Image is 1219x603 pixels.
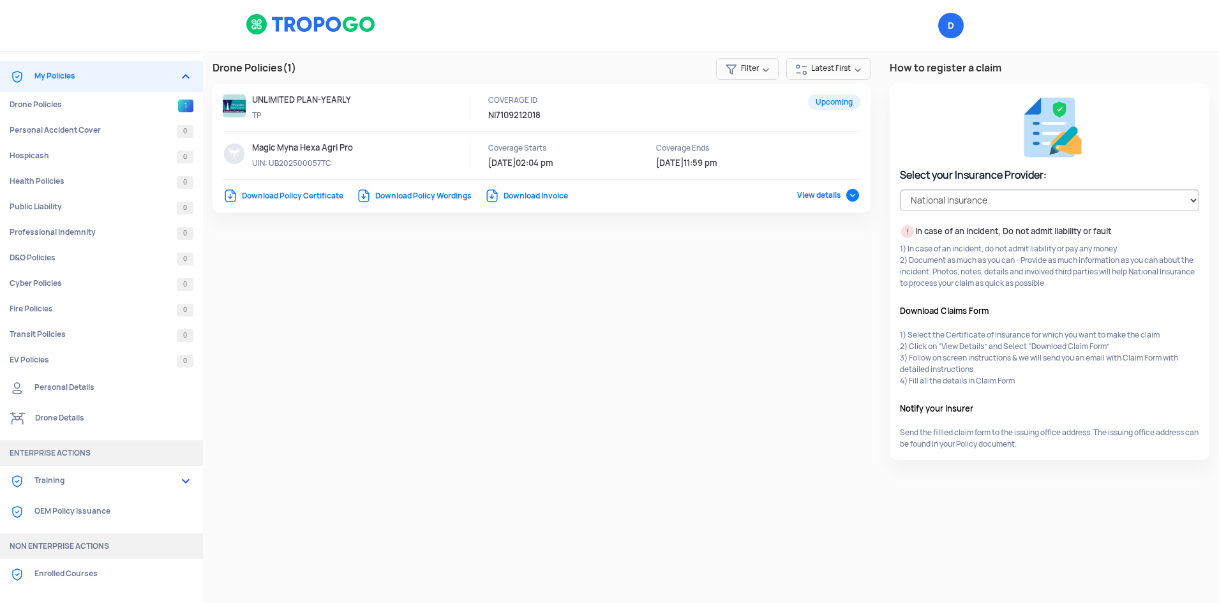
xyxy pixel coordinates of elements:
span: 0 [177,355,193,368]
span: 1 [178,100,193,112]
p: Coverage Ends [656,142,771,154]
img: ic_fill_claim_form%201.png [1016,94,1084,161]
span: 11:59 pm [684,158,717,168]
p: 1) Select the Certificate of Insurance for which you want to make the claim 2) Click on “View Det... [900,329,1199,387]
img: expand_more.png [178,69,193,84]
span: 02:04 pm [516,158,553,168]
span: 0 [177,125,193,138]
img: ic_Drone%20details.svg [10,411,26,426]
span: 0 [177,151,193,163]
h3: Drone Policies (1) [213,61,871,77]
p: UB202500057TC [252,158,367,169]
span: [DATE] [488,158,516,168]
img: ic_Coverages.svg [10,69,25,84]
p: Coverage Starts [488,142,603,154]
span: Download Claims Form [900,304,1163,318]
a: Download Policy Wordings [356,191,472,201]
p: 1) In case of an incident, do not admit liability or pay any money. 2) Document as much as you ca... [900,243,1199,289]
h3: How to register a claim [890,61,1209,76]
p: Send the fillled claim form to the issuing office address. The issuing office address can be foun... [900,427,1199,450]
span: View details [797,190,860,200]
p: UNLIMITED PLAN-YEARLY [252,94,367,106]
p: COVERAGE ID [488,94,603,106]
p: 11/9/2025 02:04 pm [488,158,603,169]
span: 0 [177,176,193,189]
span: Filter [716,58,779,80]
p: In case of an incident, Do not admit liability or fault [900,224,1199,239]
a: Download Policy Certificate [223,191,343,201]
img: expand_more.png [178,473,193,489]
span: 0 [177,304,193,316]
span: 0 [177,227,193,240]
p: Magic Myna Hexa Agri Pro [252,142,367,154]
span: 0 [177,253,193,265]
span: Upcoming [808,94,860,110]
a: Download Invoice [484,191,568,201]
span: 0 [177,278,193,291]
span: 0 [177,329,193,342]
span: Deva [938,13,964,38]
img: ic_Personal%20details.svg [10,380,25,396]
h4: Select your Insurance Provider: [900,168,1199,183]
img: placeholder_drone.jpg [223,142,246,165]
img: ic_Coverages.svg [10,567,25,582]
img: ic_Coverages.svg [10,504,25,519]
span: Notify your insurer [900,402,1163,416]
p: TP [252,110,367,121]
img: logoHeader.svg [246,13,377,35]
img: ic_alert.svg [900,224,915,239]
p: NI7109212018 [488,110,622,121]
p: 10/9/2026 11:59 pm [656,158,771,169]
img: ic_nationallogo.png [223,94,246,117]
img: ic_Coverages.svg [10,473,25,489]
span: Latest First [786,58,871,80]
span: [DATE] [656,158,684,168]
span: 0 [177,202,193,214]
